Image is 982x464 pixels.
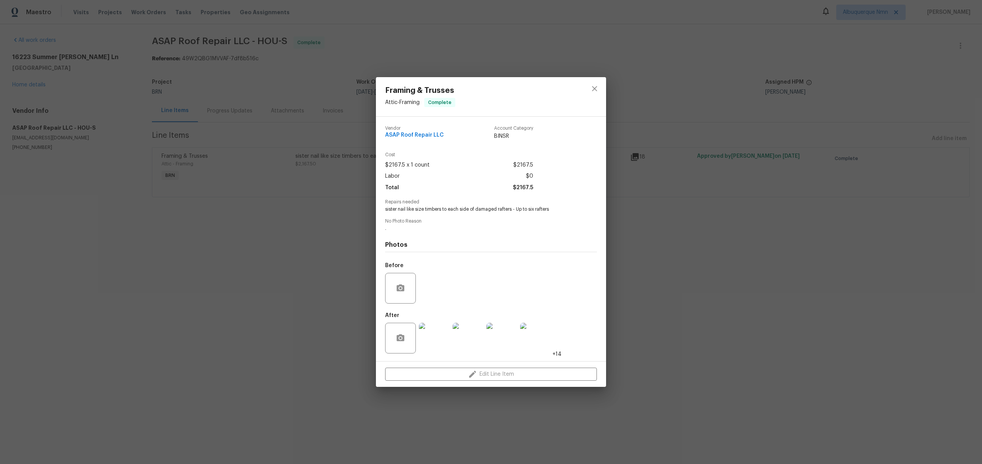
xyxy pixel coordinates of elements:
span: Total [385,182,399,193]
span: $2167.5 [513,182,533,193]
span: sister nail like size timbers to each side of damaged rafters - Up to six rafters [385,206,576,213]
button: close [585,79,604,98]
span: No Photo Reason [385,219,597,224]
span: . [385,225,576,232]
span: Labor [385,171,400,182]
span: $2167.5 [513,160,533,171]
span: Framing & Trusses [385,86,455,95]
span: Vendor [385,126,444,131]
span: BINSR [494,132,533,140]
span: Repairs needed [385,200,597,205]
span: Complete [425,99,455,106]
h5: Before [385,263,404,268]
span: Cost [385,152,533,157]
span: $0 [526,171,533,182]
span: Account Category [494,126,533,131]
h5: After [385,313,399,318]
h4: Photos [385,241,597,249]
span: $2167.5 x 1 count [385,160,430,171]
span: ASAP Roof Repair LLC [385,132,444,138]
span: +14 [552,350,562,358]
span: Attic - Framing [385,100,420,105]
